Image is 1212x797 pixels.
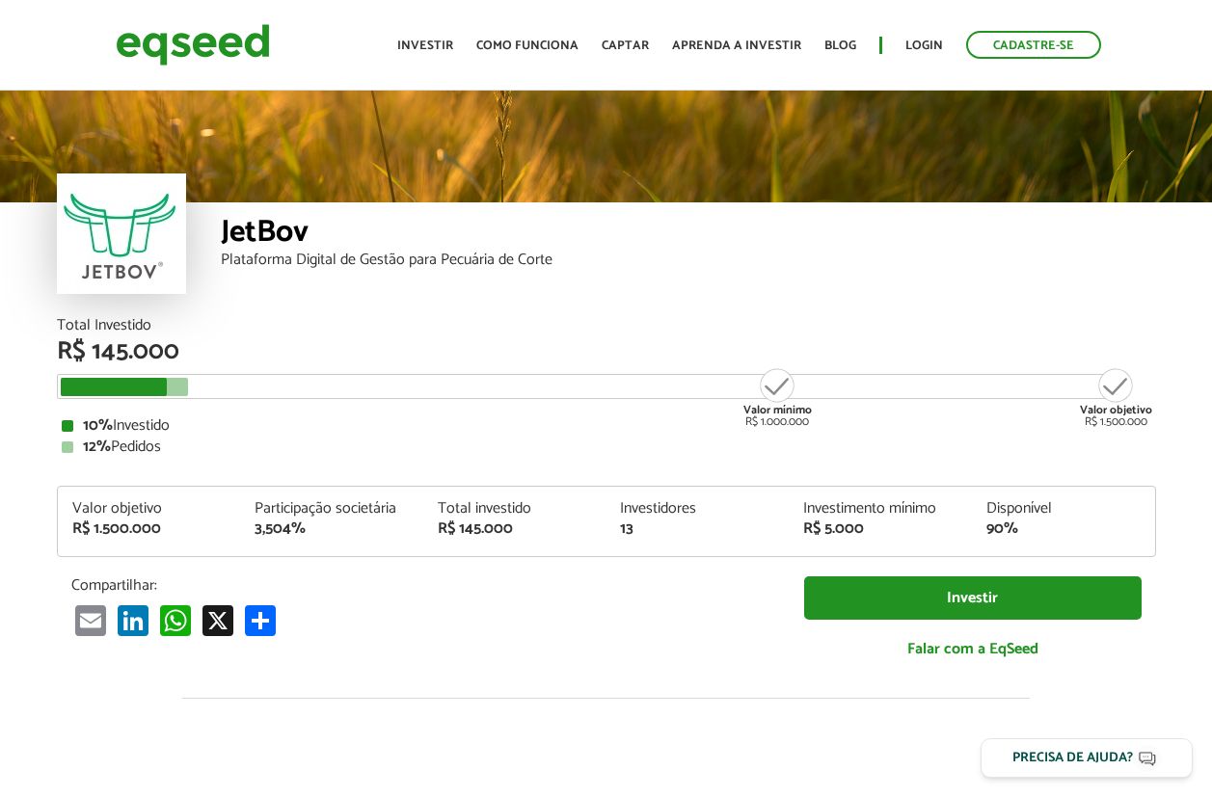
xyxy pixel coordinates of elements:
[620,521,774,537] div: 13
[803,501,957,517] div: Investimento mínimo
[255,521,409,537] div: 3,504%
[620,501,774,517] div: Investidores
[602,40,649,52] a: Captar
[72,501,227,517] div: Valor objetivo
[71,604,110,636] a: Email
[966,31,1101,59] a: Cadastre-se
[986,501,1141,517] div: Disponível
[803,521,957,537] div: R$ 5.000
[57,318,1156,333] div: Total Investido
[62,439,1151,455] div: Pedidos
[476,40,579,52] a: Como funciona
[986,521,1141,537] div: 90%
[397,40,453,52] a: Investir
[221,217,1156,252] div: JetBov
[743,401,812,419] strong: Valor mínimo
[156,604,195,636] a: WhatsApp
[71,576,775,595] p: Compartilhar:
[438,521,592,537] div: R$ 145.000
[62,418,1151,434] div: Investido
[1080,366,1152,428] div: R$ 1.500.000
[241,604,280,636] a: Compartilhar
[83,412,113,438] strong: 10%
[116,19,270,70] img: EqSeed
[72,521,227,537] div: R$ 1.500.000
[741,366,814,428] div: R$ 1.000.000
[199,604,237,636] a: X
[1080,401,1152,419] strong: Valor objetivo
[824,40,856,52] a: Blog
[438,501,592,517] div: Total investido
[114,604,152,636] a: LinkedIn
[804,576,1142,620] a: Investir
[57,339,1156,364] div: R$ 145.000
[221,252,1156,268] div: Plataforma Digital de Gestão para Pecuária de Corte
[83,434,111,460] strong: 12%
[905,40,943,52] a: Login
[804,629,1142,669] a: Falar com a EqSeed
[672,40,801,52] a: Aprenda a investir
[255,501,409,517] div: Participação societária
